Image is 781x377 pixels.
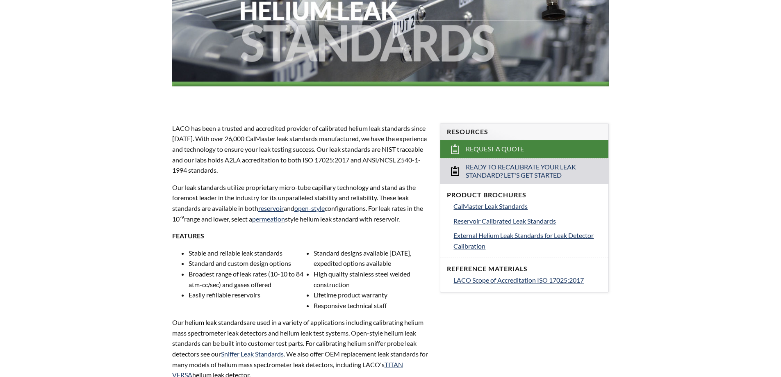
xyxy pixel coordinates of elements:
span: CalMaster Leak Standards [453,202,528,210]
span: Ready to Recalibrate Your Leak Standard? Let's Get Started [466,163,584,180]
li: Easily refillable reservoirs [189,290,305,300]
li: Lifetime product warranty [314,290,430,300]
a: Reservoir Calibrated Leak Standards [453,216,602,226]
li: Broadest range of leak rates (10-10 to 84 atm-cc/sec) and gases offered [189,269,305,290]
a: LACO Scope of Accreditation ISO 17025:2017 [453,275,602,286]
a: open-style [294,204,325,212]
a: External Helium Leak Standards for Leak Detector Calibration [453,230,602,251]
span: elium leak standards [189,318,246,326]
sup: -9 [180,214,184,220]
span: Reservoir Calibrated Leak Standards [453,217,556,225]
p: Our leak standards utilize proprietary micro-tube capillary technology and stand as the foremost ... [172,182,430,224]
li: Standard designs available [DATE], expedited options available [314,248,430,269]
li: Responsive technical staff [314,300,430,311]
li: Stable and reliable leak standards [189,248,305,258]
a: Sniffer Leak Standards [221,350,284,358]
a: permeation [252,215,285,223]
li: Standard and custom design options [189,258,305,269]
span: External Helium Leak Standards for Leak Detector Calibration [453,231,594,250]
h4: Product Brochures [447,191,602,199]
span: LACO Scope of Accreditation ISO 17025:2017 [453,276,584,284]
a: reservoir [258,204,284,212]
a: Request a Quote [440,140,608,158]
h4: Reference Materials [447,265,602,273]
h4: Resources [447,128,602,136]
a: Ready to Recalibrate Your Leak Standard? Let's Get Started [440,158,608,184]
strong: FEATURES [172,232,204,240]
span: Request a Quote [466,145,524,153]
a: CalMaster Leak Standards [453,201,602,212]
li: High quality stainless steel welded construction [314,269,430,290]
p: LACO has been a trusted and accredited provider of calibrated helium leak standards since [DATE].... [172,123,430,176]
